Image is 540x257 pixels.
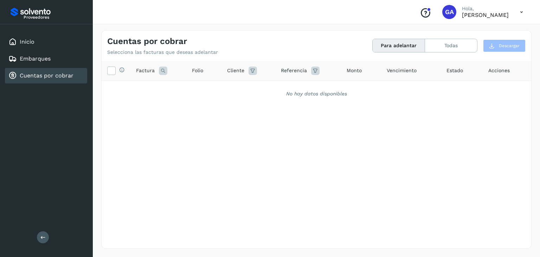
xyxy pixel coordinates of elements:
span: Folio [192,67,203,74]
span: Cliente [227,67,244,74]
p: Proveedores [24,15,84,20]
button: Todas [425,39,477,52]
p: Hola, [462,6,509,12]
button: Para adelantar [373,39,425,52]
span: Acciones [488,67,510,74]
a: Inicio [20,38,34,45]
div: Embarques [5,51,87,67]
span: Descargar [499,43,520,49]
span: Factura [136,67,155,74]
div: Cuentas por cobrar [5,68,87,83]
div: No hay datos disponibles [111,90,522,98]
p: GENOVEVA ARZATE MARTINEZ [462,12,509,18]
div: Inicio [5,34,87,50]
p: Selecciona las facturas que deseas adelantar [107,49,218,55]
a: Embarques [20,55,51,62]
span: Referencia [281,67,307,74]
button: Descargar [483,39,526,52]
a: Cuentas por cobrar [20,72,73,79]
span: Monto [347,67,362,74]
span: Vencimiento [387,67,417,74]
h4: Cuentas por cobrar [107,36,187,46]
span: Estado [446,67,463,74]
